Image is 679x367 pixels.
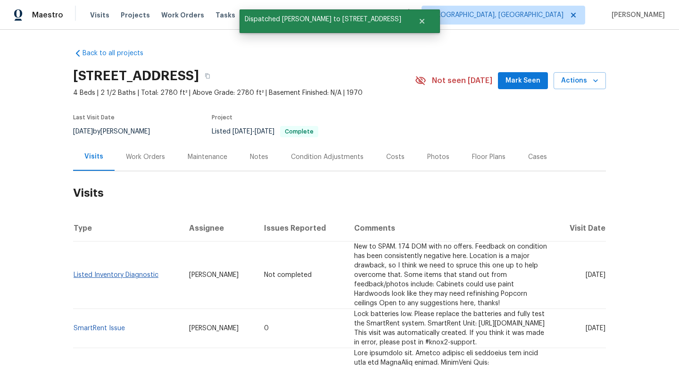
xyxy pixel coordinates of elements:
[73,49,164,58] a: Back to all projects
[232,128,274,135] span: -
[386,152,405,162] div: Costs
[264,272,312,278] span: Not completed
[74,325,125,332] a: SmartRent Issue
[264,325,269,332] span: 0
[232,128,252,135] span: [DATE]
[74,272,158,278] a: Listed Inventory Diagnostic
[73,88,415,98] span: 4 Beds | 2 1/2 Baths | Total: 2780 ft² | Above Grade: 2780 ft² | Basement Finished: N/A | 1970
[354,311,545,346] span: Lock batteries low. Please replace the batteries and fully test the SmartRent system. SmartRent U...
[608,10,665,20] span: [PERSON_NAME]
[406,12,438,31] button: Close
[121,10,150,20] span: Projects
[90,10,109,20] span: Visits
[182,215,257,242] th: Assignee
[73,128,93,135] span: [DATE]
[126,152,165,162] div: Work Orders
[586,272,605,278] span: [DATE]
[554,72,606,90] button: Actions
[240,9,406,29] span: Dispatched [PERSON_NAME] to [STREET_ADDRESS]
[427,152,449,162] div: Photos
[347,215,555,242] th: Comments
[505,75,540,87] span: Mark Seen
[432,76,492,85] span: Not seen [DATE]
[199,67,216,84] button: Copy Address
[586,325,605,332] span: [DATE]
[257,215,346,242] th: Issues Reported
[528,152,547,162] div: Cases
[250,152,268,162] div: Notes
[215,12,235,18] span: Tasks
[73,126,161,137] div: by [PERSON_NAME]
[73,171,606,215] h2: Visits
[189,272,239,278] span: [PERSON_NAME]
[73,71,199,81] h2: [STREET_ADDRESS]
[161,10,204,20] span: Work Orders
[281,129,317,134] span: Complete
[430,10,563,20] span: [GEOGRAPHIC_DATA], [GEOGRAPHIC_DATA]
[188,152,227,162] div: Maintenance
[212,128,318,135] span: Listed
[255,128,274,135] span: [DATE]
[84,152,103,161] div: Visits
[561,75,598,87] span: Actions
[32,10,63,20] span: Maestro
[498,72,548,90] button: Mark Seen
[354,243,547,307] span: New to SPAM. 174 DOM with no offers. Feedback on condition has been consistently negative here. L...
[189,325,239,332] span: [PERSON_NAME]
[472,152,505,162] div: Floor Plans
[73,215,182,242] th: Type
[555,215,606,242] th: Visit Date
[73,115,115,120] span: Last Visit Date
[212,115,232,120] span: Project
[291,152,364,162] div: Condition Adjustments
